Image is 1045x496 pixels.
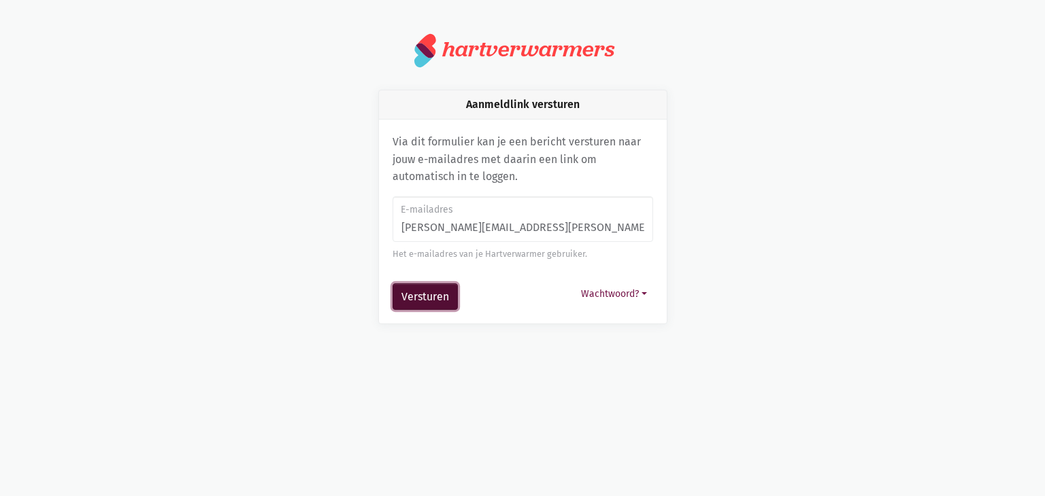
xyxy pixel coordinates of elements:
div: Het e-mailadres van je Hartverwarmer gebruiker. [393,247,653,261]
a: hartverwarmers [414,33,631,68]
label: E-mailadres [401,202,644,217]
form: Aanmeldlink versturen [393,196,653,311]
div: hartverwarmers [442,37,614,62]
p: Via dit formulier kan je een bericht versturen naar jouw e-mailadres met daarin een link om autom... [393,133,653,185]
button: Versturen [393,283,458,311]
img: logo.svg [414,33,437,68]
div: Aanmeldlink versturen [379,90,667,120]
button: Wachtwoord? [575,283,653,304]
